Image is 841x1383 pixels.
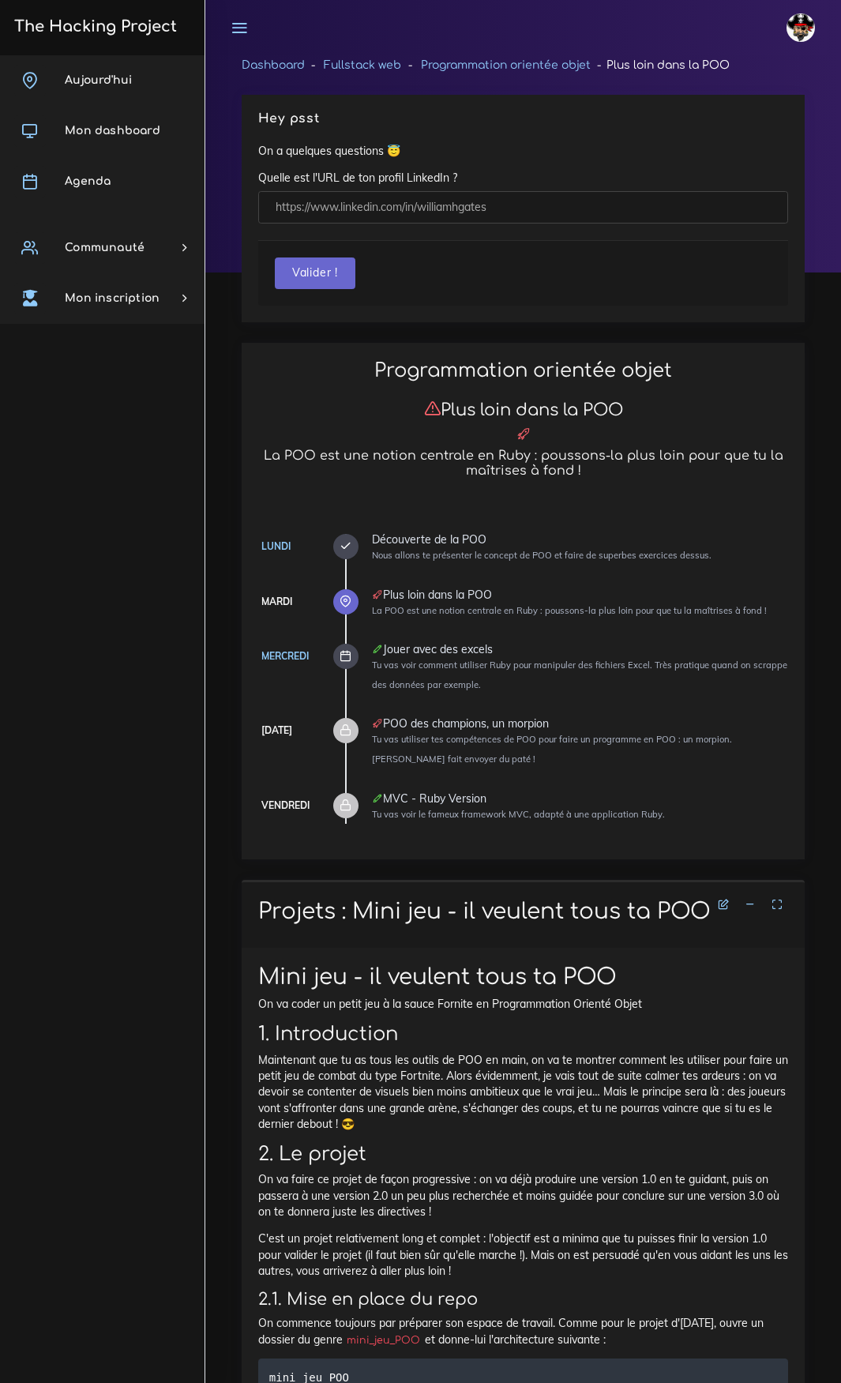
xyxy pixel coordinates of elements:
a: Lundi [261,540,291,552]
div: Mardi [261,593,292,611]
h3: Plus loin dans la POO [258,400,788,420]
h2: 2. Le projet [258,1143,788,1166]
h2: 1. Introduction [258,1023,788,1046]
li: Plus loin dans la POO [591,55,730,75]
a: Dashboard [242,59,305,71]
label: Quelle est l'URL de ton profil LinkedIn ? [258,170,457,186]
img: avatar [787,13,815,42]
small: Tu vas voir le fameux framework MVC, adapté à une application Ruby. [372,809,665,820]
p: On va coder un petit jeu à la sauce Fornite en Programmation Orienté Objet [258,996,788,1012]
div: Jouer avec des excels [372,644,788,655]
p: On va faire ce projet de façon progressive : on va déjà produire une version 1.0 en te guidant, p... [258,1171,788,1220]
code: mini_jeu_POO [343,1332,425,1348]
div: POO des champions, un morpion [372,718,788,729]
p: C'est un projet relativement long et complet : l'objectif est a minima que tu puisses finir la ve... [258,1231,788,1279]
div: MVC - Ruby Version [372,793,788,804]
small: La POO est une notion centrale en Ruby : poussons-la plus loin pour que tu la maîtrises à fond ! [372,605,767,616]
p: On a quelques questions 😇 [258,143,788,159]
small: Nous allons te présenter le concept de POO et faire de superbes exercices dessus. [372,550,711,561]
span: Aujourd'hui [65,74,132,86]
div: Plus loin dans la POO [372,589,788,600]
h2: Programmation orientée objet [258,359,788,382]
span: Communauté [65,242,145,254]
h5: Hey psst [258,111,788,126]
p: Maintenant que tu as tous les outils de POO en main, on va te montrer comment les utiliser pour f... [258,1052,788,1132]
h1: Mini jeu - il veulent tous ta POO [258,964,788,991]
div: Vendredi [261,797,310,814]
h3: The Hacking Project [9,18,177,36]
p: On commence toujours par préparer son espace de travail. Comme pour le projet d'[DATE], ouvre un ... [258,1315,788,1347]
h3: 2.1. Mise en place du repo [258,1290,788,1310]
h5: La POO est une notion centrale en Ruby : poussons-la plus loin pour que tu la maîtrises à fond ! [258,449,788,479]
small: Tu vas voir comment utiliser Ruby pour manipuler des fichiers Excel. Très pratique quand on scrap... [372,660,787,690]
h1: Projets : Mini jeu - il veulent tous ta POO [258,899,788,926]
a: Fullstack web [324,59,401,71]
span: Agenda [65,175,111,187]
a: avatar [779,5,827,51]
div: Découverte de la POO [372,534,788,545]
small: Tu vas utiliser tes compétences de POO pour faire un programme en POO : un morpion. [PERSON_NAME]... [372,734,732,765]
input: https://www.linkedin.com/in/williamhgates [258,191,788,224]
a: Programmation orientée objet [421,59,591,71]
a: Mercredi [261,650,309,662]
button: Valider ! [275,257,355,290]
span: Mon inscription [65,292,160,304]
div: [DATE] [261,722,292,739]
span: Mon dashboard [65,125,160,137]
